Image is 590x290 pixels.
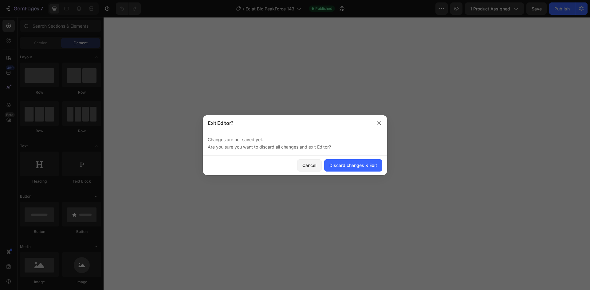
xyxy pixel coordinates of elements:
p: Exit Editor? [208,119,234,127]
div: Cancel [302,162,317,168]
div: Discard changes & Exit [329,162,377,168]
button: Discard changes & Exit [324,159,382,172]
button: Cancel [297,159,322,172]
p: Changes are not saved yet. Are you sure you want to discard all changes and exit Editor? [208,136,382,151]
